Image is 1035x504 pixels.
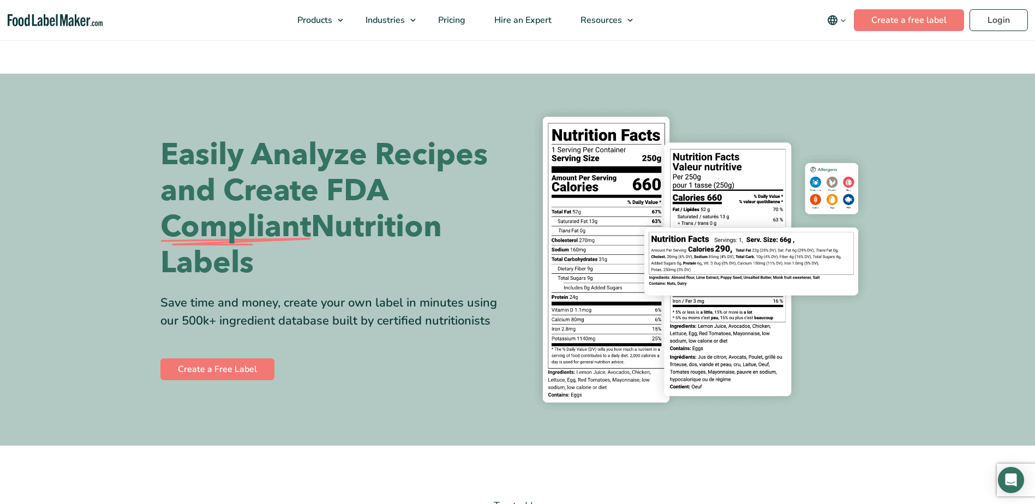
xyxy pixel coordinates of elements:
a: Create a Free Label [160,358,274,380]
span: Resources [577,14,623,26]
span: Pricing [435,14,466,26]
span: Hire an Expert [491,14,553,26]
div: Save time and money, create your own label in minutes using our 500k+ ingredient database built b... [160,294,510,330]
a: Login [970,9,1028,31]
span: Industries [362,14,406,26]
div: Open Intercom Messenger [998,467,1024,493]
h1: Easily Analyze Recipes and Create FDA Nutrition Labels [160,137,510,281]
span: Products [294,14,333,26]
a: Create a free label [854,9,964,31]
span: Compliant [160,209,311,245]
